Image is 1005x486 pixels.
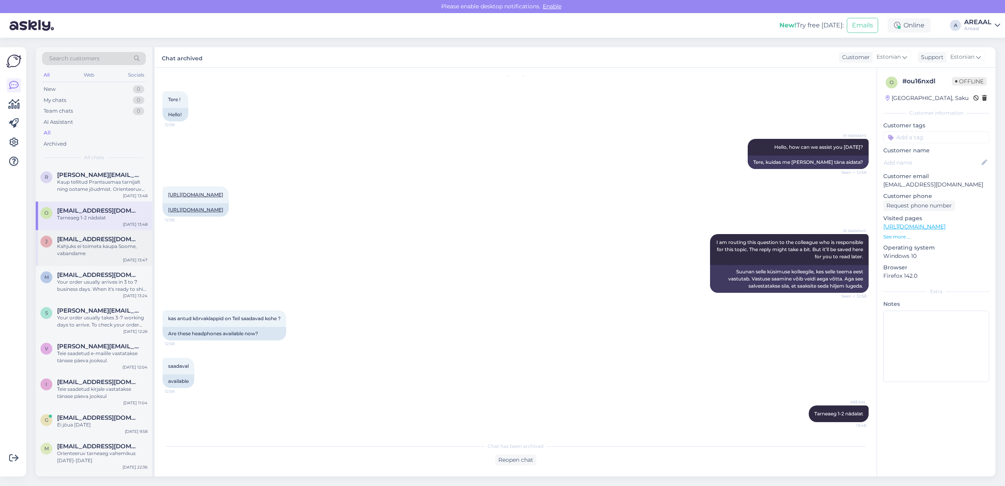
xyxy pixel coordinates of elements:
[57,443,140,450] span: Minipicto9@gmail.com
[883,263,989,272] p: Browser
[165,388,195,394] span: 12:58
[44,210,48,216] span: o
[45,174,48,180] span: r
[44,446,49,451] span: M
[44,85,56,93] div: New
[168,192,223,198] a: [URL][DOMAIN_NAME]
[123,221,147,227] div: [DATE] 13:48
[883,244,989,252] p: Operating system
[952,77,987,86] span: Offline
[123,193,147,199] div: [DATE] 13:48
[165,122,195,128] span: 12:58
[57,450,147,464] div: Orienteeruv tarneaeg vahemikus [DATE]-[DATE]
[57,179,147,193] div: Kaup tellitud Prantsusmaa tarnijalt ning ootame jõudmist. Orienteeruv tarneaeg antud mudelile vah...
[162,52,203,63] label: Chat archived
[57,350,147,364] div: Teie saadetud e-mailile vastatakse tänase päeva jooksul.
[163,327,286,340] div: Are these headphones available now?
[57,271,140,279] span: maitlarionov@gmail.com
[57,207,140,214] span: olega17@inbox.ru
[84,154,104,161] span: All chats
[883,252,989,260] p: Windows 10
[57,307,140,314] span: stanislav.pupkevits@gmail.com
[839,53,870,61] div: Customer
[49,54,100,63] span: Search customers
[44,107,73,115] div: Team chats
[123,400,147,406] div: [DATE] 11:04
[883,121,989,130] p: Customer tags
[883,288,989,295] div: Extra
[57,414,140,421] span: gerto.siiner@gmail.com
[82,70,96,80] div: Web
[488,443,544,450] span: Chat has been archived
[883,172,989,181] p: Customer email
[168,363,189,369] span: saadaval
[847,18,878,33] button: Emails
[57,279,147,293] div: Your order usually arrives in 3 to 7 business days. When it's ready to ship, we'll email you the ...
[42,70,51,80] div: All
[883,214,989,223] p: Visited pages
[540,3,564,10] span: Enable
[123,464,147,470] div: [DATE] 22:36
[950,20,961,31] div: A
[877,53,901,61] span: Estonian
[716,239,864,259] span: I am routing this question to the colleague who is responsible for this topic. The reply might ta...
[168,96,180,102] span: Tere !
[57,171,140,179] span: rene.randlane@gmail.com
[902,77,952,86] div: # ou16nxdl
[57,386,147,400] div: Teie saadetud kirjale vastatakse tänase päeva jooksul
[883,109,989,117] div: Customer information
[123,293,147,299] div: [DATE] 13:24
[133,96,144,104] div: 0
[837,293,866,299] span: Seen ✓ 12:58
[165,341,195,347] span: 12:58
[44,140,67,148] div: Archived
[57,236,140,243] span: jbackas@gmail.com
[837,399,866,405] span: AREAAL
[779,21,844,30] div: Try free [DATE]:
[57,314,147,328] div: Your order usually takes 3-7 working days to arrive. To check your order status, please enter you...
[125,428,147,434] div: [DATE] 9:58
[44,118,73,126] div: AI Assistant
[123,328,147,334] div: [DATE] 12:26
[883,233,989,240] p: See more ...
[883,223,946,230] a: [URL][DOMAIN_NAME]
[57,343,140,350] span: Vitaly.Farafonov@gmail.com
[918,53,944,61] div: Support
[163,108,188,121] div: Hello!
[964,25,992,32] div: Areaal
[123,257,147,263] div: [DATE] 13:47
[774,144,863,150] span: Hello, how can we assist you [DATE]?
[6,54,21,69] img: Askly Logo
[46,381,47,387] span: i
[883,192,989,200] p: Customer phone
[837,228,866,234] span: AI Assistant
[163,375,194,388] div: available
[57,378,140,386] span: info@katusemehed.ee
[57,243,147,257] div: Kahjuks ei toimeta kaupa Soome, vabandame
[45,310,48,316] span: s
[814,411,863,417] span: Tarneaeg 1-2 nädalat
[883,300,989,308] p: Notes
[168,315,281,321] span: kas antud kõrvaklappid on Teil saadavad kohe ?
[57,214,147,221] div: Tarneaeg 1-2 nädalat
[133,85,144,93] div: 0
[964,19,992,25] div: AREAAL
[57,421,147,428] div: Ei jõua [DATE]
[44,274,49,280] span: m
[890,79,894,85] span: o
[44,96,66,104] div: My chats
[123,364,147,370] div: [DATE] 12:04
[710,265,869,293] div: Suunan selle küsimuse kolleegile, kes selle teema eest vastutab. Vastuse saamine võib veidi aega ...
[45,238,48,244] span: j
[779,21,796,29] b: New!
[837,423,866,428] span: 13:48
[883,131,989,143] input: Add a tag
[883,146,989,155] p: Customer name
[165,217,195,223] span: 12:58
[883,272,989,280] p: Firefox 142.0
[126,70,146,80] div: Socials
[495,455,536,465] div: Reopen chat
[886,94,969,102] div: [GEOGRAPHIC_DATA], Saku
[837,133,866,138] span: AI Assistant
[950,53,974,61] span: Estonian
